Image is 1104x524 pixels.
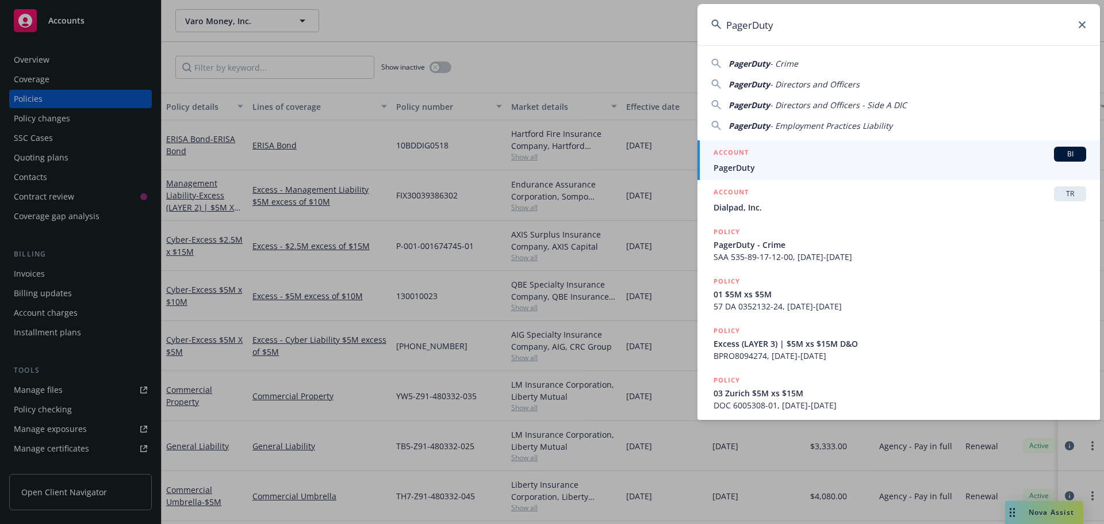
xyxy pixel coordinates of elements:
span: PagerDuty [729,58,770,69]
a: POLICY01 $5M xs $5M57 DA 0352132-24, [DATE]-[DATE] [697,269,1100,319]
h5: ACCOUNT [714,186,749,200]
span: - Directors and Officers [770,79,860,90]
span: Excess (LAYER 3) | $5M xs $15M D&O [714,338,1086,350]
span: 01 $5M xs $5M [714,288,1086,300]
span: 57 DA 0352132-24, [DATE]-[DATE] [714,300,1086,312]
a: ACCOUNTBIPagerDuty [697,140,1100,180]
span: Dialpad, Inc. [714,201,1086,213]
h5: POLICY [714,276,740,287]
span: TR [1059,189,1082,199]
span: - Directors and Officers - Side A DIC [770,100,907,110]
span: - Employment Practices Liability [770,120,892,131]
input: Search... [697,4,1100,45]
span: BPRO8094274, [DATE]-[DATE] [714,350,1086,362]
a: POLICY03 Zurich $5M xs $15MDOC 6005308-01, [DATE]-[DATE] [697,368,1100,418]
a: POLICYExcess (LAYER 3) | $5M xs $15M D&OBPRO8094274, [DATE]-[DATE] [697,319,1100,368]
span: - Crime [770,58,798,69]
span: PagerDuty [729,79,770,90]
span: PagerDuty [729,120,770,131]
span: PagerDuty [729,100,770,110]
span: PagerDuty [714,162,1086,174]
h5: POLICY [714,226,740,238]
h5: POLICY [714,325,740,336]
span: BI [1059,149,1082,159]
a: ACCOUNTTRDialpad, Inc. [697,180,1100,220]
span: DOC 6005308-01, [DATE]-[DATE] [714,399,1086,411]
h5: ACCOUNT [714,147,749,160]
span: 03 Zurich $5M xs $15M [714,387,1086,399]
span: SAA 535-89-17-12-00, [DATE]-[DATE] [714,251,1086,263]
span: PagerDuty - Crime [714,239,1086,251]
h5: POLICY [714,374,740,386]
a: POLICYPagerDuty - CrimeSAA 535-89-17-12-00, [DATE]-[DATE] [697,220,1100,269]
